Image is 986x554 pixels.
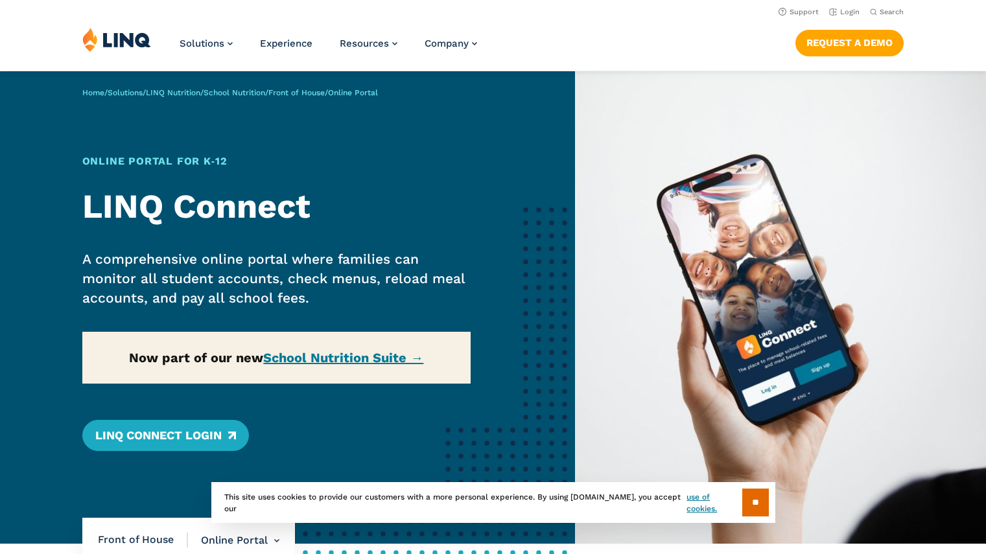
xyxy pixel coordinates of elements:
img: LINQ | K‑12 Software [82,27,151,52]
span: Resources [340,38,389,49]
a: Request a Demo [795,30,904,56]
span: Company [425,38,469,49]
a: Company [425,38,477,49]
span: Search [880,8,904,16]
span: / / / / / [82,88,378,97]
div: This site uses cookies to provide our customers with a more personal experience. By using [DOMAIN... [211,482,775,523]
a: Home [82,88,104,97]
a: Experience [260,38,312,49]
p: A comprehensive online portal where families can monitor all student accounts, check menus, reloa... [82,249,471,308]
a: School Nutrition [204,88,265,97]
a: Solutions [180,38,233,49]
a: Solutions [108,88,143,97]
strong: Now part of our new [129,350,423,365]
nav: Button Navigation [795,27,904,56]
nav: Primary Navigation [180,27,477,70]
strong: LINQ Connect [82,187,311,226]
span: Online Portal [328,88,378,97]
a: LINQ Connect Login [82,420,249,451]
h1: Online Portal for K‑12 [82,154,471,169]
a: Front of House [268,88,325,97]
a: Resources [340,38,397,49]
a: use of cookies. [687,491,742,514]
a: LINQ Nutrition [146,88,200,97]
button: Open Search Bar [870,7,904,17]
a: Support [779,8,819,16]
span: Solutions [180,38,224,49]
a: Login [829,8,860,16]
